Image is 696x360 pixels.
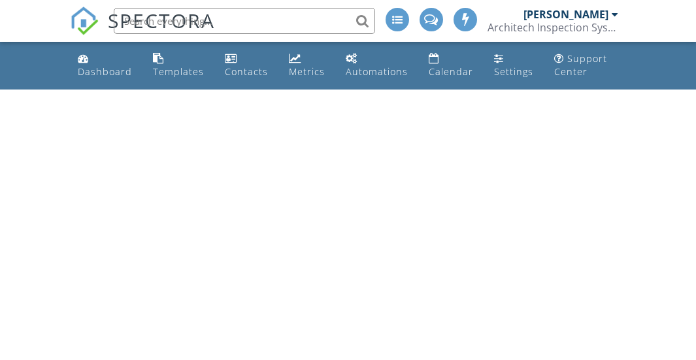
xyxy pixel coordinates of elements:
[114,8,375,34] input: Search everything...
[289,65,325,78] div: Metrics
[220,47,273,84] a: Contacts
[225,65,268,78] div: Contacts
[148,47,209,84] a: Templates
[554,52,607,78] div: Support Center
[429,65,473,78] div: Calendar
[549,47,624,84] a: Support Center
[346,65,408,78] div: Automations
[494,65,533,78] div: Settings
[423,47,478,84] a: Calendar
[489,47,539,84] a: Settings
[488,21,618,34] div: Architech Inspection Systems, Inc
[70,7,99,35] img: The Best Home Inspection Software - Spectora
[70,18,215,45] a: SPECTORA
[73,47,137,84] a: Dashboard
[153,65,204,78] div: Templates
[523,8,608,21] div: [PERSON_NAME]
[284,47,330,84] a: Metrics
[340,47,413,84] a: Automations (Advanced)
[78,65,132,78] div: Dashboard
